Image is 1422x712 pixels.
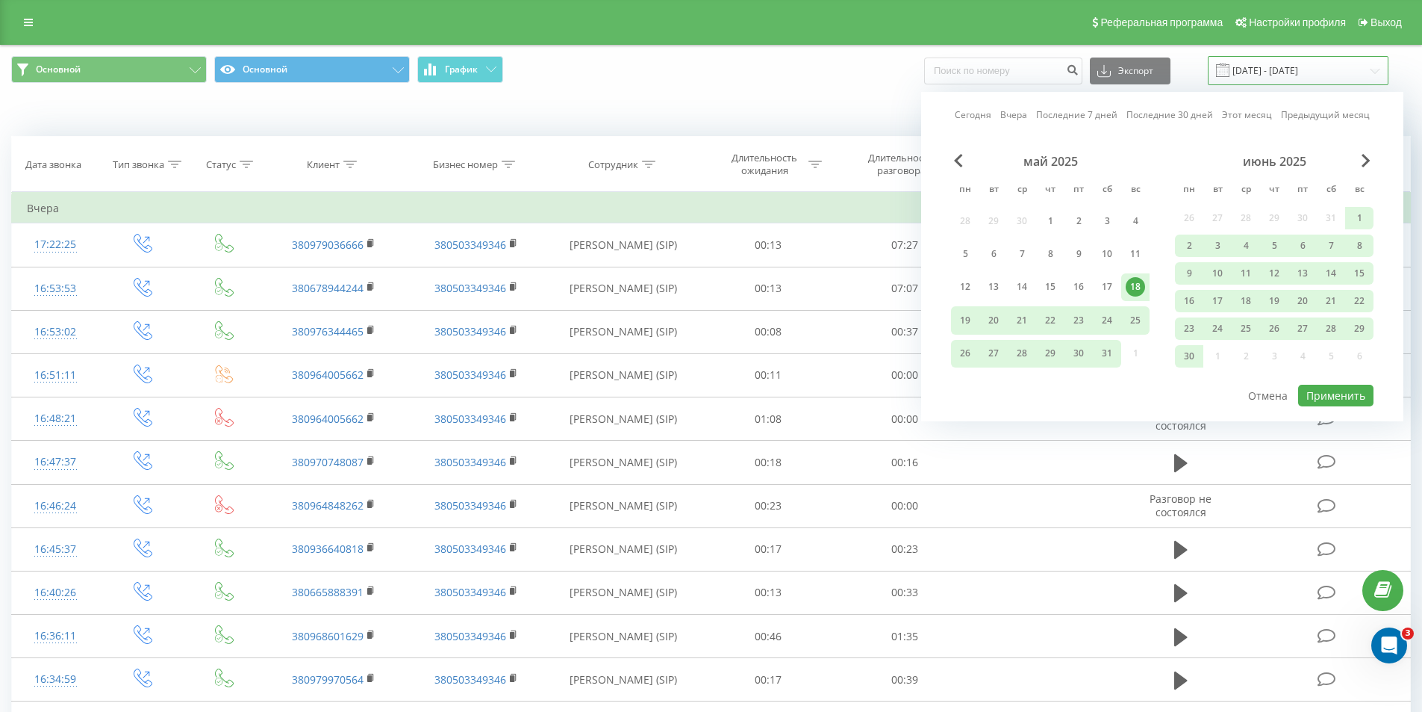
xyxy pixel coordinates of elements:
div: 13 [984,277,1003,297]
a: 380503349346 [434,672,506,687]
div: 8 [1350,236,1369,256]
div: 6 [1293,236,1312,256]
div: Сотрудник [588,158,638,171]
div: сб 31 мая 2025 г. [1093,340,1121,368]
div: Дата звонка [25,158,81,171]
div: Длительность ожидания [725,152,805,177]
div: чт 12 июня 2025 г. [1260,262,1288,285]
button: Основной [214,56,410,83]
div: вт 20 мая 2025 г. [979,306,1008,334]
td: 00:00 [837,397,973,441]
td: 00:13 [700,571,837,614]
span: 3 [1402,628,1414,640]
span: Выход [1370,16,1402,28]
div: ср 21 мая 2025 г. [1008,306,1036,334]
abbr: суббота [1320,179,1342,202]
td: 00:13 [700,223,837,267]
div: пн 19 мая 2025 г. [951,306,979,334]
div: 2 [1179,236,1199,256]
div: вт 10 июня 2025 г. [1203,262,1232,285]
td: 00:00 [837,353,973,397]
div: 21 [1321,291,1341,311]
div: 7 [1012,244,1032,264]
td: 00:11 [700,353,837,397]
abbr: воскресенье [1348,179,1370,202]
div: 10 [1097,244,1117,264]
div: 26 [955,344,975,363]
div: 16:51:11 [27,361,84,390]
td: 00:37 [837,310,973,353]
div: сб 17 мая 2025 г. [1093,273,1121,301]
td: 07:27 [837,223,973,267]
div: пт 13 июня 2025 г. [1288,262,1317,285]
div: 26 [1264,319,1284,338]
a: 380970748087 [292,455,364,469]
div: пн 2 июня 2025 г. [1175,235,1203,257]
td: [PERSON_NAME] (SIP) [547,223,700,267]
div: 28 [1321,319,1341,338]
div: 9 [1069,244,1088,264]
span: Разговор не состоялся [1150,405,1211,433]
div: 12 [1264,264,1284,283]
td: 00:00 [837,484,973,527]
div: 5 [955,244,975,264]
div: 25 [1236,319,1256,338]
td: 00:23 [837,527,973,571]
div: 1 [1350,208,1369,228]
button: Экспорт [1090,58,1170,84]
td: [PERSON_NAME] (SIP) [547,527,700,571]
div: вт 24 июня 2025 г. [1203,318,1232,340]
div: 16:53:02 [27,318,84,347]
div: 24 [1097,311,1117,330]
td: 00:17 [700,527,837,571]
div: Бизнес номер [433,158,498,171]
td: [PERSON_NAME] (SIP) [547,658,700,702]
td: 00:33 [837,571,973,614]
div: 25 [1126,311,1145,330]
abbr: пятница [1291,179,1314,202]
td: 00:18 [700,441,837,484]
td: 00:08 [700,310,837,353]
div: 22 [1350,291,1369,311]
div: чт 26 июня 2025 г. [1260,318,1288,340]
abbr: среда [1235,179,1257,202]
div: пт 6 июня 2025 г. [1288,235,1317,257]
div: 5 [1264,236,1284,256]
a: 380964848262 [292,498,364,513]
div: 19 [955,311,975,330]
div: вт 6 мая 2025 г. [979,240,1008,267]
abbr: суббота [1096,179,1118,202]
div: пт 9 мая 2025 г. [1064,240,1093,267]
div: 17 [1208,291,1227,311]
div: 3 [1097,211,1117,231]
td: 00:17 [700,658,837,702]
div: ср 18 июня 2025 г. [1232,290,1260,312]
div: 16:48:21 [27,404,84,433]
a: 380936640818 [292,542,364,556]
a: 380964005662 [292,412,364,426]
div: 15 [1041,277,1060,297]
div: вс 1 июня 2025 г. [1345,207,1373,229]
a: 380503349346 [434,412,506,426]
div: ср 4 июня 2025 г. [1232,235,1260,257]
div: чт 5 июня 2025 г. [1260,235,1288,257]
div: 1 [1041,211,1060,231]
span: Настройки профиля [1249,16,1346,28]
div: 27 [1293,319,1312,338]
div: вс 4 мая 2025 г. [1121,207,1150,235]
abbr: воскресенье [1124,179,1147,202]
div: ср 28 мая 2025 г. [1008,340,1036,368]
div: пн 23 июня 2025 г. [1175,318,1203,340]
div: Тип звонка [113,158,164,171]
div: пн 9 июня 2025 г. [1175,262,1203,285]
div: Клиент [307,158,340,171]
div: чт 8 мая 2025 г. [1036,240,1064,267]
a: 380979970564 [292,672,364,687]
button: Основной [11,56,207,83]
td: 00:46 [700,615,837,658]
button: График [417,56,503,83]
div: 31 [1097,344,1117,363]
div: июнь 2025 [1175,154,1373,169]
div: вс 11 мая 2025 г. [1121,240,1150,267]
div: 19 [1264,291,1284,311]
